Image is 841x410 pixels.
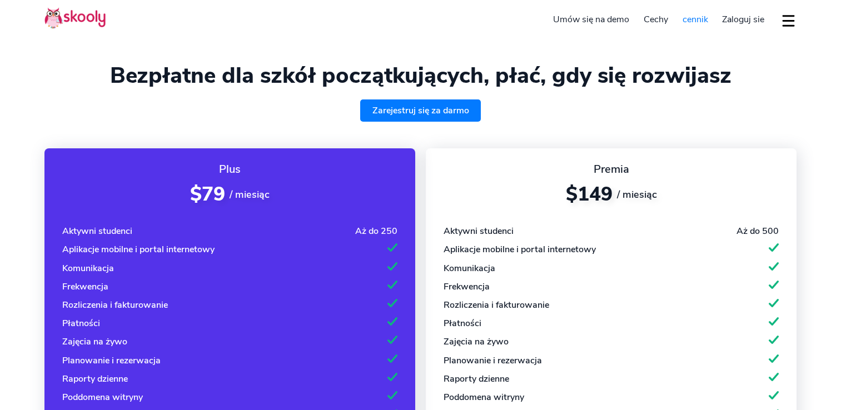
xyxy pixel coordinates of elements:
a: Cechy [636,11,675,28]
a: Umów się na demo [546,11,637,28]
div: Raporty dzienne [62,373,128,385]
div: Aplikacje mobilne i portal internetowy [444,243,596,256]
div: Zajęcia na żywo [444,336,509,348]
div: Premia [444,162,779,177]
span: $149 [566,181,613,207]
span: Zaloguj sie [722,13,764,26]
div: Aktywni studenci [444,225,514,237]
div: Komunikacja [62,262,114,274]
button: dropdown menu [780,8,797,33]
div: Komunikacja [444,262,495,274]
div: Rozliczenia i fakturowanie [62,299,168,311]
div: Plus [62,162,397,177]
div: Aż do 500 [737,225,779,237]
a: Zarejestruj się za darmo [360,99,481,122]
div: Frekwencja [62,281,108,293]
div: Poddomena witryny [444,391,524,403]
h1: Bezpłatne dla szkół początkujących, płać, gdy się rozwijasz [44,62,797,89]
div: Zajęcia na żywo [62,336,127,348]
div: Aż do 250 [355,225,397,237]
div: Płatności [444,317,481,329]
div: Poddomena witryny [62,391,143,403]
img: Skooly [44,7,106,29]
span: / miesiąc [617,188,657,201]
div: Aktywni studenci [62,225,132,237]
div: Rozliczenia i fakturowanie [444,299,549,311]
div: Aplikacje mobilne i portal internetowy [62,243,215,256]
div: Planowanie i rezerwacja [444,354,542,367]
div: Płatności [62,317,100,329]
div: Planowanie i rezerwacja [62,354,161,367]
a: cennik [675,11,715,28]
a: Zaloguj sie [715,11,772,28]
span: cennik [683,13,708,26]
span: $79 [190,181,225,207]
div: Raporty dzienne [444,373,509,385]
div: Frekwencja [444,281,490,293]
span: / miesiąc [230,188,270,201]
